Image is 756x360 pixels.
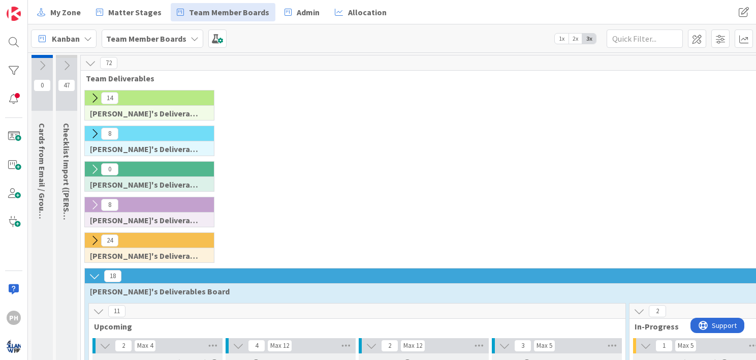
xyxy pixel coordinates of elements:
span: 1 [655,340,673,352]
span: 18 [104,270,121,282]
div: PH [7,311,21,325]
div: Max 5 [678,343,694,348]
img: Visit kanbanzone.com [7,7,21,21]
span: 11 [108,305,125,317]
span: Team Member Boards [189,6,269,18]
span: 2 [115,340,132,352]
span: Manny's Deliverables Board [90,251,201,261]
span: 72 [100,57,117,69]
a: Admin [278,3,326,21]
a: Allocation [329,3,393,21]
span: Cards from Email / Group Triage [37,123,47,241]
span: 3 [514,340,531,352]
img: avatar [7,339,21,353]
span: 0 [101,163,118,175]
span: 2x [569,34,582,44]
span: 3x [582,34,596,44]
span: 24 [101,234,118,247]
div: Max 5 [537,343,552,348]
span: Upcoming [94,321,613,332]
div: Max 4 [137,343,153,348]
span: 0 [34,79,51,92]
span: Ann's Deliverables Board [90,179,201,190]
span: 8 [101,128,118,140]
a: My Zone [31,3,87,21]
span: 2 [381,340,398,352]
span: 1x [555,34,569,44]
span: Allocation [348,6,387,18]
a: Matter Stages [90,3,168,21]
span: Kanban [52,33,80,45]
div: Max 12 [270,343,289,348]
span: Support [21,2,46,14]
span: Admin [297,6,320,18]
span: 47 [58,79,75,92]
span: 2 [649,305,666,317]
a: Team Member Boards [171,3,275,21]
div: Max 12 [403,343,422,348]
span: Jamie's Deliverables Board [90,108,201,118]
input: Quick Filter... [607,29,683,48]
b: Team Member Boards [106,34,186,44]
span: Matter Stages [108,6,162,18]
span: 14 [101,92,118,104]
span: My Zone [50,6,81,18]
span: Jessica's Deliverables Board [90,215,201,225]
span: 8 [101,199,118,211]
span: Checklist Import (John Temporary) [61,123,72,255]
span: 4 [248,340,265,352]
span: Jimmy's Deliverables Board [90,144,201,154]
